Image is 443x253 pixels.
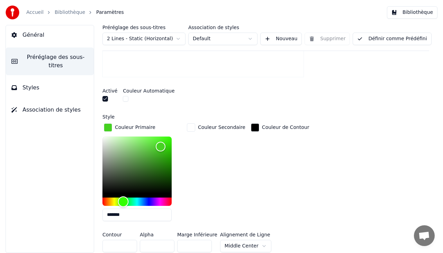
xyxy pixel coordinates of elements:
[22,106,81,114] span: Association de styles
[115,124,155,131] div: Couleur Primaire
[220,232,271,237] label: Alignement de Ligne
[140,232,174,237] label: Alpha
[250,122,311,133] button: Couleur de Contour
[102,88,117,93] label: Activé
[6,100,94,120] button: Association de styles
[198,124,245,131] div: Couleur Secondaire
[102,114,115,119] label: Style
[6,47,94,75] button: Préréglage des sous-titres
[22,84,39,92] span: Styles
[22,31,44,39] span: Général
[102,198,172,206] div: Hue
[186,122,247,133] button: Couleur Secondaire
[123,88,174,93] label: Couleur Automatique
[387,6,437,19] button: Bibliothèque
[55,9,85,16] a: Bibliothèque
[102,25,186,30] label: Préréglage des sous-titres
[262,124,309,131] div: Couleur de Contour
[188,25,257,30] label: Association de styles
[26,9,124,16] nav: breadcrumb
[26,9,44,16] a: Accueil
[260,33,302,45] button: Nouveau
[23,53,88,70] span: Préréglage des sous-titres
[177,232,217,237] label: Marge Inférieure
[6,25,94,45] button: Général
[96,9,124,16] span: Paramètres
[102,232,137,237] label: Contour
[353,33,431,45] button: Définir comme Prédéfini
[6,78,94,97] button: Styles
[102,137,172,193] div: Color
[414,225,435,246] a: Ouvrir le chat
[6,6,19,19] img: youka
[102,122,157,133] button: Couleur Primaire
